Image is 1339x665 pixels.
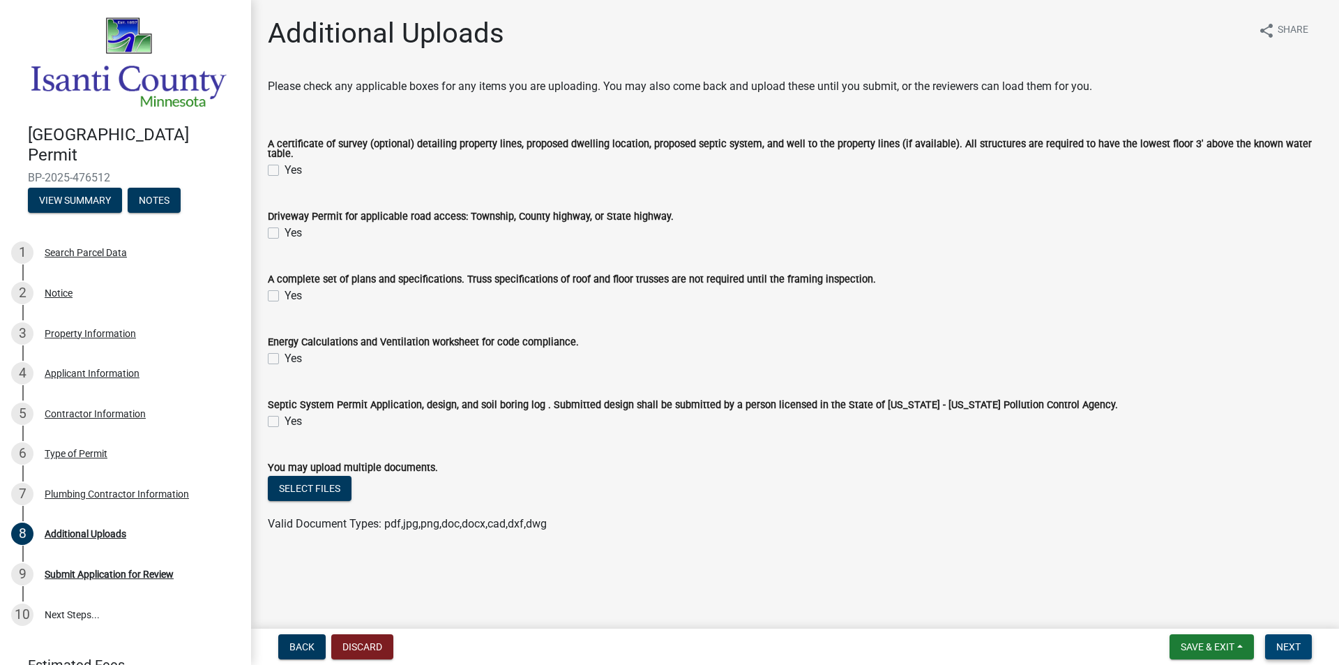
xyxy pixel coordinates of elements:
label: Energy Calculations and Ventilation worksheet for code compliance. [268,338,579,348]
img: Isanti County, Minnesota [28,15,229,110]
span: Back [289,641,315,652]
label: Yes [285,350,302,367]
label: Septic System Permit Application, design, and soil boring log . Submitted design shall be submitt... [268,401,1118,410]
div: Property Information [45,329,136,338]
div: 7 [11,483,33,505]
label: Yes [285,413,302,430]
button: Back [278,634,326,659]
wm-modal-confirm: Summary [28,195,122,207]
button: Save & Exit [1170,634,1254,659]
i: share [1258,22,1275,39]
div: Type of Permit [45,449,107,458]
span: BP-2025-476512 [28,171,223,184]
div: Contractor Information [45,409,146,419]
label: Yes [285,287,302,304]
div: 8 [11,523,33,545]
div: Applicant Information [45,368,139,378]
span: Save & Exit [1181,641,1234,652]
div: 5 [11,403,33,425]
div: Submit Application for Review [45,569,174,579]
label: A certificate of survey (optional) detailing property lines, proposed dwelling location, proposed... [268,140,1322,160]
label: Yes [285,162,302,179]
div: Notice [45,288,73,298]
span: Next [1276,641,1301,652]
label: You may upload multiple documents. [268,463,438,473]
div: 6 [11,442,33,465]
div: Plumbing Contractor Information [45,489,189,499]
div: 9 [11,563,33,585]
span: Valid Document Types: pdf,jpg,png,doc,docx,cad,dxf,dwg [268,517,547,530]
span: Share [1278,22,1308,39]
div: Search Parcel Data [45,248,127,257]
div: Additional Uploads [45,529,126,539]
div: 1 [11,241,33,264]
button: Notes [128,188,181,213]
wm-modal-confirm: Notes [128,195,181,207]
h4: [GEOGRAPHIC_DATA] Permit [28,125,240,165]
p: Please check any applicable boxes for any items you are uploading. You may also come back and upl... [268,78,1322,112]
h1: Additional Uploads [268,17,504,50]
div: 2 [11,282,33,304]
div: 4 [11,362,33,384]
button: shareShare [1247,17,1319,44]
label: A complete set of plans and specifications. Truss specifications of roof and floor trusses are no... [268,275,876,285]
div: 10 [11,604,33,626]
button: View Summary [28,188,122,213]
div: 3 [11,322,33,345]
label: Driveway Permit for applicable road access: Township, County highway, or State highway. [268,212,674,222]
button: Next [1265,634,1312,659]
button: Select files [268,476,351,501]
label: Yes [285,225,302,241]
button: Discard [331,634,393,659]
